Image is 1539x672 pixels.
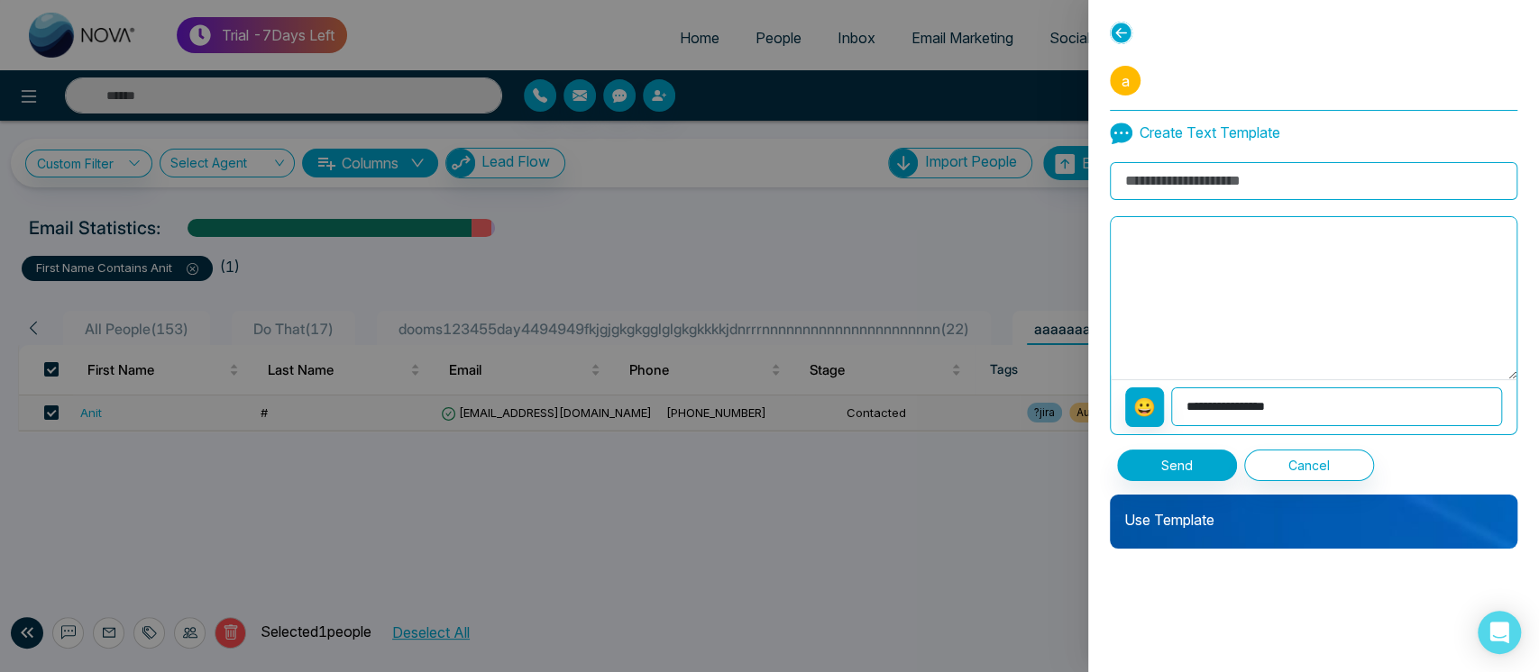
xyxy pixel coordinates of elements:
button: Cancel [1244,450,1374,481]
div: Open Intercom Messenger [1478,611,1521,654]
span: a [1110,66,1141,95]
p: Create Text Template [1110,122,1280,144]
button: 😀 [1125,387,1164,427]
button: Send [1117,450,1237,481]
p: Use Template [1110,495,1517,531]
